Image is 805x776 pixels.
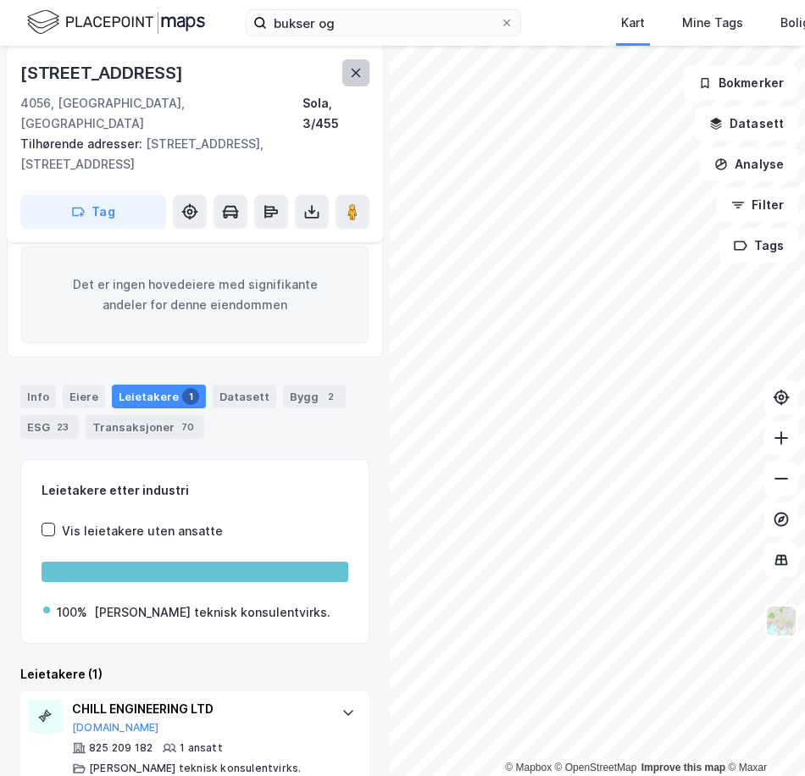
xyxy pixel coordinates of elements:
[178,418,197,435] div: 70
[72,699,325,719] div: CHILL ENGINEERING LTD
[27,8,205,37] img: logo.f888ab2527a4732fd821a326f86c7f29.svg
[213,385,276,408] div: Datasett
[21,247,369,343] div: Det er ingen hovedeiere med signifikante andeler for denne eiendommen
[20,136,146,151] span: Tilhørende adresser:
[112,385,206,408] div: Leietakere
[555,762,637,773] a: OpenStreetMap
[72,721,159,734] button: [DOMAIN_NAME]
[57,602,87,623] div: 100%
[717,188,798,222] button: Filter
[20,385,56,408] div: Info
[89,762,301,775] div: [PERSON_NAME] teknisk konsulentvirks.
[62,521,223,541] div: Vis leietakere uten ansatte
[182,388,199,405] div: 1
[53,418,72,435] div: 23
[303,93,369,134] div: Sola, 3/455
[695,107,798,141] button: Datasett
[283,385,346,408] div: Bygg
[20,134,356,175] div: [STREET_ADDRESS], [STREET_ADDRESS]
[322,388,339,405] div: 2
[20,195,166,229] button: Tag
[94,602,330,623] div: [PERSON_NAME] teknisk konsulentvirks.
[42,480,348,501] div: Leietakere etter industri
[682,13,743,33] div: Mine Tags
[89,741,153,755] div: 825 209 182
[505,762,552,773] a: Mapbox
[621,13,645,33] div: Kart
[20,59,186,86] div: [STREET_ADDRESS]
[63,385,105,408] div: Eiere
[641,762,725,773] a: Improve this map
[20,664,369,685] div: Leietakere (1)
[719,229,798,263] button: Tags
[765,605,797,637] img: Z
[180,741,223,755] div: 1 ansatt
[700,147,798,181] button: Analyse
[86,415,204,439] div: Transaksjoner
[20,93,303,134] div: 4056, [GEOGRAPHIC_DATA], [GEOGRAPHIC_DATA]
[684,66,798,100] button: Bokmerker
[720,695,805,776] iframe: Chat Widget
[267,10,500,36] input: Søk på adresse, matrikkel, gårdeiere, leietakere eller personer
[20,415,79,439] div: ESG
